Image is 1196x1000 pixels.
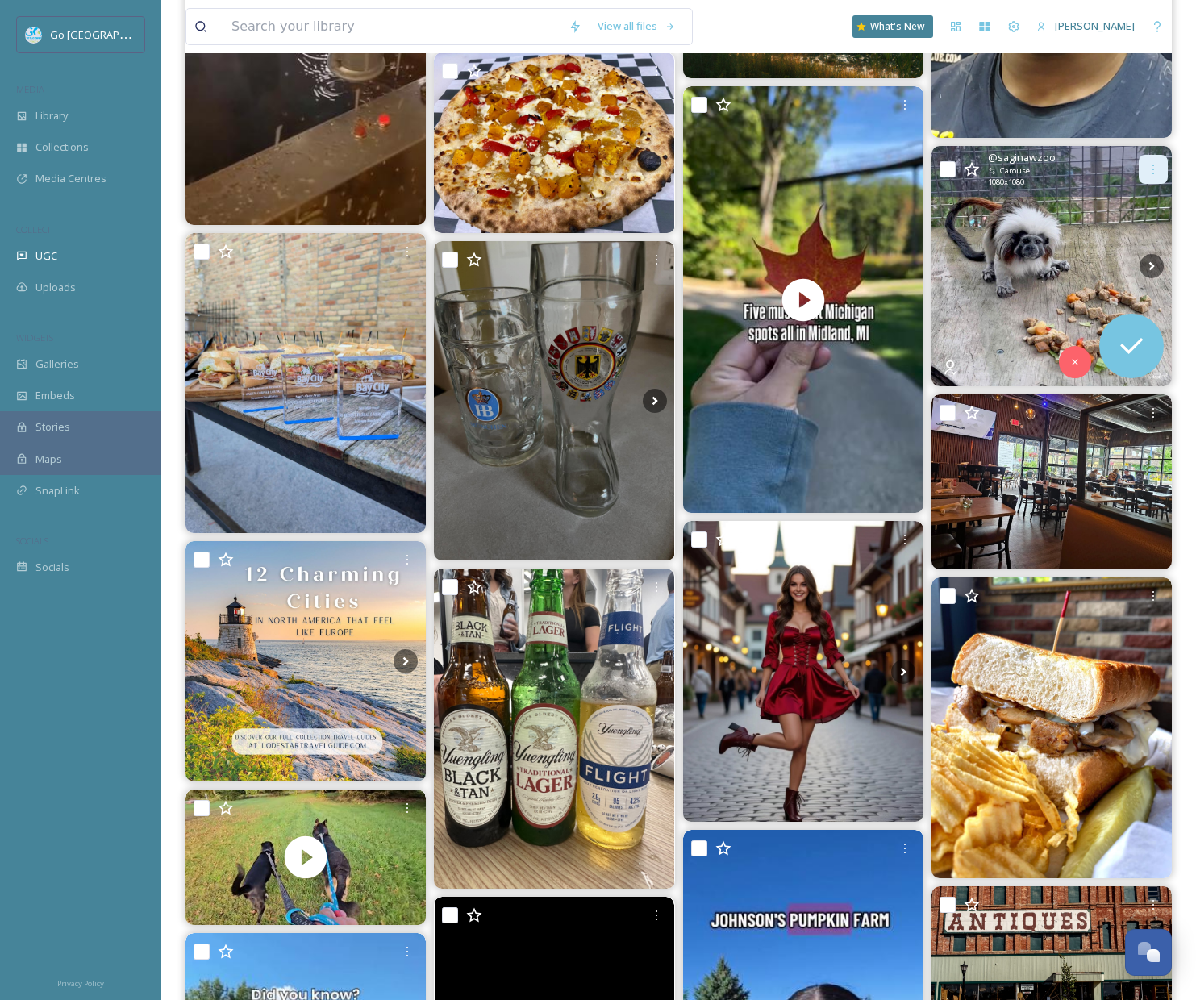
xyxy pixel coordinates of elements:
span: Socials [35,560,69,575]
span: 1080 x 1080 [988,177,1024,188]
img: thumbnail [185,790,426,925]
a: What's New [852,15,933,38]
img: If only all ENDings were this HAPPY Say Heyyyy to the Happy Endings 2.0 👋🏼 Made exactly how you r... [931,577,1172,878]
span: Privacy Policy [57,978,104,989]
span: Uploads [35,280,76,295]
img: 🥳 We had a birthday today in the Rainforest Building!! Our energetic and inquisitive Cotton-top t... [931,146,1172,386]
img: When you miss the #oktoberfest activities in #Frankenmuth you improvise #bier #hofbräu #münchen #... [434,241,674,560]
img: Pull up a chair—your spot at T.Dub’s is waiting! #Frankenmuth #TDubs [931,394,1172,569]
img: GoGreatLogo_MISkies_RegionalTrails%20%281%29.png [26,27,42,43]
span: COLLECT [16,223,51,235]
span: Carousel [1000,165,1032,177]
span: Embeds [35,388,75,403]
span: Go [GEOGRAPHIC_DATA] [50,27,169,42]
span: Library [35,108,68,123]
img: Last night we hosted a Merchant Mixer at Drydock with about 15 downtown business owners and emplo... [185,233,426,534]
img: Bavarian nights and satin highs — kick up the fall 🍁❤️ #frankenmuth #minidress #fallfun #jamiegraf1 [683,521,923,822]
span: [PERSON_NAME] [1055,19,1135,33]
input: Search your library [223,9,560,44]
a: Privacy Policy [57,973,104,992]
a: View all files [590,10,684,42]
img: Fall Harvest pizza…Cheese blend, house roasted butternut squash, onion jam, roasted red peppers a... [434,52,674,233]
span: MEDIA [16,83,44,95]
span: Galleries [35,356,79,372]
button: Open Chat [1125,929,1172,976]
span: SOCIALS [16,535,48,547]
img: ✨ Want European charm without the long-haul flight? ✈️🗺️ From cobblestone streets to castle-like ... [185,541,426,781]
span: Stories [35,419,70,435]
span: @ saginawzoo [988,150,1056,165]
video: Did you know five of my favorite places in Michigan are all in one city? 🌻The Children’s Garden a... [683,86,923,514]
span: Media Centres [35,171,106,186]
img: 🍺 Big news, Michigan! Yuengling is finally here! We’re excited to announce that Slo’ Bones will h... [434,569,674,889]
span: UGC [35,248,57,264]
img: thumbnail [683,86,923,514]
span: Maps [35,452,62,467]
span: WIDGETS [16,331,53,344]
video: #saginaw #saginawmichigan #midlandmichigan #hemlockmi #ivaroaddogsitting [185,790,426,925]
span: SnapLink [35,483,80,498]
span: Collections [35,140,89,155]
a: [PERSON_NAME] [1028,10,1143,42]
